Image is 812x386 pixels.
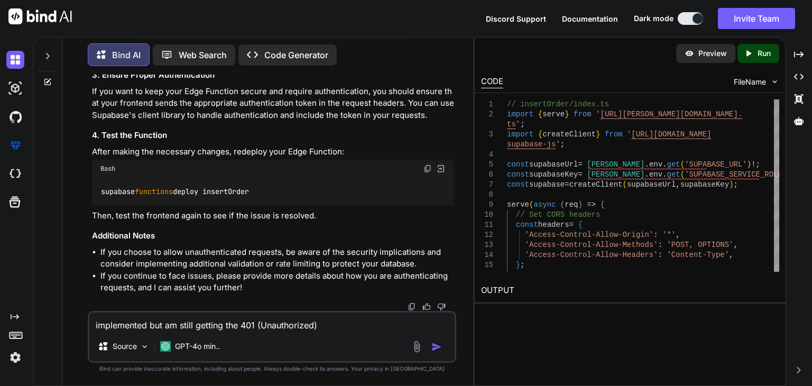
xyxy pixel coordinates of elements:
div: 5 [481,160,493,170]
span: // Set CORS headers [516,210,601,219]
span: const [507,180,529,189]
span: [URL][PERSON_NAME][DOMAIN_NAME]. [601,110,743,118]
span: get [667,160,680,169]
p: Then, test the frontend again to see if the issue is resolved. [92,210,454,222]
span: : [658,241,662,249]
span: serve [542,110,565,118]
span: , [676,231,680,239]
div: 10 [481,210,493,220]
button: Documentation [562,13,618,24]
span: ) [578,200,583,209]
div: 15 [481,260,493,270]
span: 'SUPABASE_SERVICE_ROLE_KEY' [685,170,805,179]
span: Dark mode [634,13,673,24]
span: serve [507,200,529,209]
img: attachment [411,341,423,353]
h2: OUTPUT [475,278,786,303]
span: ' [556,140,560,149]
h3: Additional Notes [92,230,454,242]
img: settings [6,348,24,366]
span: ( [529,200,533,209]
div: 13 [481,240,493,250]
span: supabaseUrl [627,180,676,189]
span: ; [520,261,524,269]
p: Bind AI [112,49,141,61]
span: 'Access-Control-Allow-Origin' [525,231,654,239]
span: ; [520,120,524,128]
span: Discord Support [486,14,546,23]
img: premium [6,136,24,154]
img: cloudideIcon [6,165,24,183]
p: Preview [698,48,727,59]
span: createClient [542,130,596,139]
span: createClient [569,180,623,189]
img: icon [431,342,442,352]
p: Run [758,48,771,59]
span: . [662,170,667,179]
span: = [569,220,574,229]
span: 'Access-Control-Allow-Headers' [525,251,658,259]
div: 3 [481,130,493,140]
img: copy [408,302,416,311]
span: supabaseKey [529,170,578,179]
img: darkAi-studio [6,79,24,97]
p: Code Generator [264,49,328,61]
span: { [578,220,583,229]
span: ' [516,120,520,128]
span: supabaseUrl [529,160,578,169]
img: Pick Models [140,342,149,351]
span: } [565,110,569,118]
span: { [538,110,542,118]
span: Bash [100,164,115,173]
img: copy [423,164,432,173]
img: like [422,302,431,311]
span: 'POST, OPTIONS' [667,241,734,249]
button: Invite Team [718,8,795,29]
div: 1 [481,99,493,109]
span: ( [680,160,685,169]
span: . [645,170,649,179]
span: Documentation [562,14,618,23]
span: ' [596,110,600,118]
span: ; [560,140,565,149]
span: 'SUPABASE_URL' [685,160,747,169]
span: async [534,200,556,209]
div: 2 [481,109,493,120]
span: . [645,160,649,169]
li: If you continue to face issues, please provide more details about how you are authenticating requ... [100,270,454,294]
span: !; [751,160,760,169]
div: 4 [481,150,493,160]
span: // insertOrder/index.ts [507,100,609,108]
span: headers [538,220,569,229]
span: [PERSON_NAME] [587,160,644,169]
div: 12 [481,230,493,240]
span: ' [627,130,631,139]
p: Web Search [179,49,227,61]
span: } [596,130,600,139]
p: GPT-4o min.. [175,341,220,352]
span: : [658,251,662,259]
span: { [538,130,542,139]
p: After making the necessary changes, redeploy your Edge Function: [92,146,454,158]
div: 9 [481,200,493,210]
div: CODE [481,76,503,88]
span: from [605,130,623,139]
span: env [649,170,662,179]
li: If you choose to allow unauthenticated requests, be aware of the security implications and consid... [100,246,454,270]
span: functions [135,187,173,196]
span: FileName [734,77,766,87]
span: import [507,110,533,118]
span: from [574,110,592,118]
img: GPT-4o mini [160,341,171,352]
span: [PERSON_NAME] [587,170,644,179]
div: 8 [481,190,493,200]
img: darkChat [6,51,24,69]
span: = [565,180,569,189]
img: Bind AI [8,8,72,24]
p: Source [113,341,137,352]
span: get [667,170,680,179]
span: . [662,160,667,169]
span: 'Content-Type' [667,251,730,259]
span: ; [734,180,738,189]
span: import [507,130,533,139]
